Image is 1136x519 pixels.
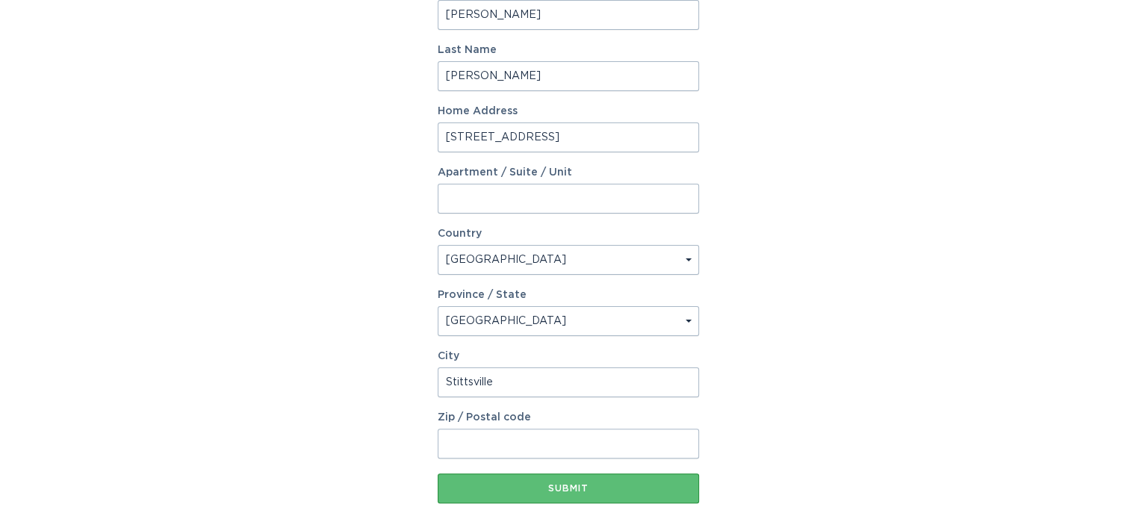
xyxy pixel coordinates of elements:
[438,351,699,361] label: City
[438,229,482,239] label: Country
[438,473,699,503] button: Submit
[438,45,699,55] label: Last Name
[438,412,699,423] label: Zip / Postal code
[438,167,699,178] label: Apartment / Suite / Unit
[445,484,692,493] div: Submit
[438,290,527,300] label: Province / State
[438,106,699,116] label: Home Address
